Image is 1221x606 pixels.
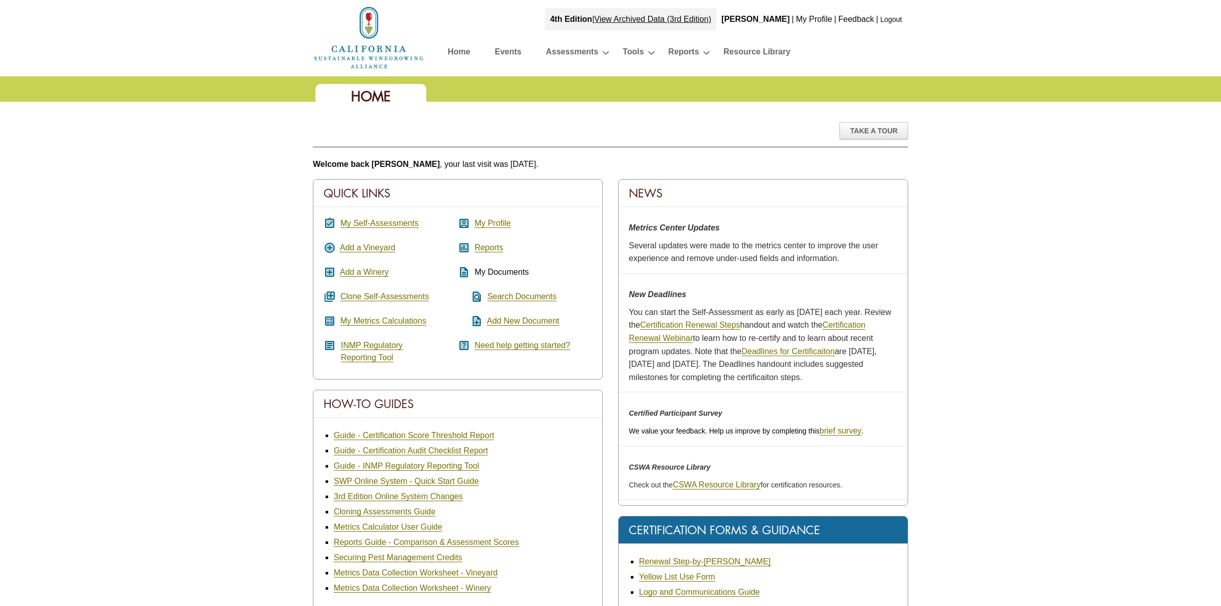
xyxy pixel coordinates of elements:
a: Certification Renewal Webinar [629,321,865,343]
a: Deadlines for Certificaiton [741,347,834,356]
i: description [458,266,470,278]
a: Need help getting started? [475,341,570,350]
b: [PERSON_NAME] [721,15,790,23]
a: Home [313,33,425,41]
span: Home [351,88,391,105]
a: Metrics Calculator User Guide [334,523,442,532]
a: My Profile [796,15,832,23]
span: My Documents [475,268,529,276]
a: Reports [475,243,503,252]
div: | [875,8,879,31]
p: You can start the Self-Assessment as early as [DATE] each year. Review the handout and watch the ... [629,306,897,384]
span: Check out the for certification resources. [629,481,842,489]
a: Securing Pest Management Credits [334,553,462,562]
a: Add a Vineyard [340,243,395,252]
a: Resource Library [723,45,791,63]
strong: 4th Edition [550,15,592,23]
div: Certification Forms & Guidance [619,516,908,544]
a: Events [495,45,521,63]
b: Welcome back [PERSON_NAME] [313,160,440,168]
a: Yellow List Use Form [639,572,715,582]
img: logo_cswa2x.png [313,5,425,70]
a: My Self-Assessments [340,219,419,228]
i: calculate [324,315,336,327]
i: assignment_turned_in [324,217,336,229]
i: help_center [458,339,470,352]
div: Take A Tour [839,122,908,139]
i: queue [324,291,336,303]
span: Several updates were made to the metrics center to improve the user experience and remove under-u... [629,241,878,263]
a: Certification Renewal Steps [640,321,740,330]
em: CSWA Resource Library [629,463,711,471]
a: INMP RegulatoryReporting Tool [341,341,403,362]
a: Metrics Data Collection Worksheet - Winery [334,584,491,593]
span: We value your feedback. Help us improve by completing this . [629,427,863,435]
i: add_circle [324,242,336,254]
div: | [545,8,716,31]
em: Certified Participant Survey [629,409,722,417]
a: Clone Self-Assessments [340,292,429,301]
strong: New Deadlines [629,290,686,299]
a: Add a Winery [340,268,389,277]
a: Reports Guide - Comparison & Assessment Scores [334,538,519,547]
a: Guide - INMP Regulatory Reporting Tool [334,461,479,471]
a: Add New Document [487,316,559,326]
div: How-To Guides [313,390,602,418]
i: article [324,339,336,352]
a: Reports [668,45,699,63]
strong: Metrics Center Updates [629,223,720,232]
a: Renewal Step-by-[PERSON_NAME] [639,557,771,566]
a: Tools [623,45,644,63]
i: note_add [458,315,483,327]
a: 3rd Edition Online System Changes [334,492,462,501]
i: add_box [324,266,336,278]
div: Quick Links [313,180,602,207]
i: assessment [458,242,470,254]
i: find_in_page [458,291,483,303]
a: Guide - Certification Score Threshold Report [334,431,494,440]
a: Logo and Communications Guide [639,588,760,597]
div: News [619,180,908,207]
a: Cloning Assessments Guide [334,507,435,516]
div: | [791,8,795,31]
a: Feedback [838,15,874,23]
a: Search Documents [487,292,557,301]
i: account_box [458,217,470,229]
a: My Profile [475,219,511,228]
p: , your last visit was [DATE]. [313,158,908,171]
div: | [833,8,837,31]
a: Home [448,45,470,63]
a: CSWA Resource Library [673,480,761,489]
a: Logout [880,15,902,23]
a: Assessments [546,45,598,63]
a: SWP Online System - Quick Start Guide [334,477,479,486]
a: My Metrics Calculations [340,316,426,326]
a: View Archived Data (3rd Edition) [594,15,711,23]
a: Guide - Certification Audit Checklist Report [334,446,488,455]
a: Metrics Data Collection Worksheet - Vineyard [334,568,498,578]
a: brief survey [820,426,862,436]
